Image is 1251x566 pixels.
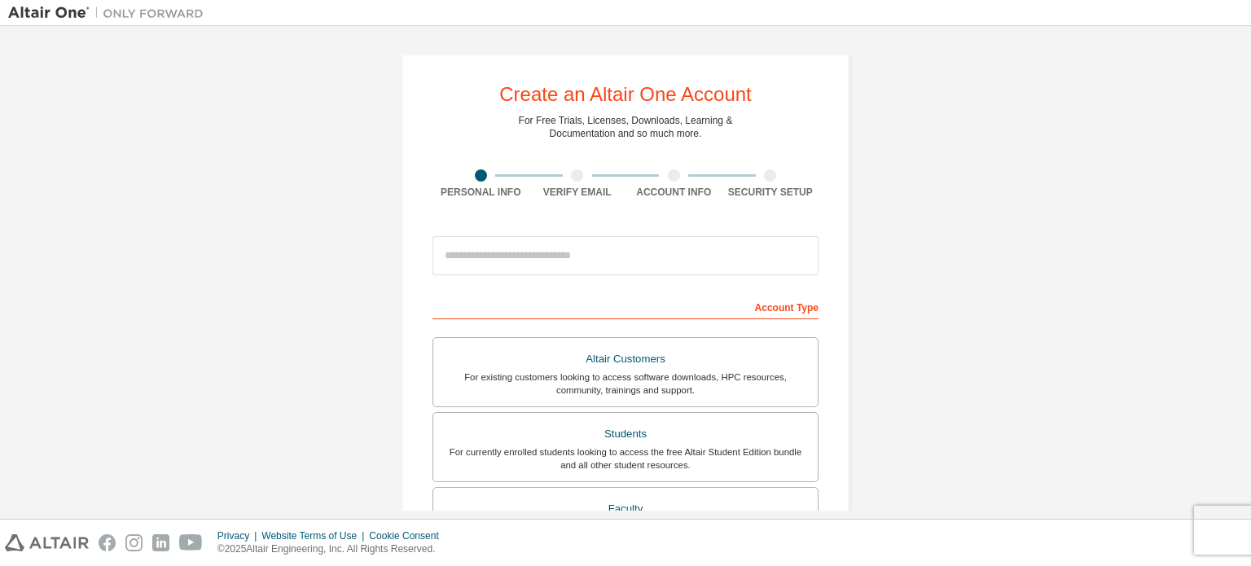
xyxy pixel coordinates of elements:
div: Cookie Consent [369,529,448,542]
div: Create an Altair One Account [499,85,752,104]
img: youtube.svg [179,534,203,551]
img: linkedin.svg [152,534,169,551]
div: Privacy [217,529,261,542]
div: Personal Info [432,186,529,199]
div: Security Setup [722,186,819,199]
p: © 2025 Altair Engineering, Inc. All Rights Reserved. [217,542,449,556]
img: facebook.svg [99,534,116,551]
img: altair_logo.svg [5,534,89,551]
div: Students [443,423,808,445]
img: instagram.svg [125,534,143,551]
div: Account Info [625,186,722,199]
div: For Free Trials, Licenses, Downloads, Learning & Documentation and so much more. [519,114,733,140]
div: Website Terms of Use [261,529,369,542]
div: For existing customers looking to access software downloads, HPC resources, community, trainings ... [443,371,808,397]
div: Account Type [432,293,819,319]
img: Altair One [8,5,212,21]
div: Altair Customers [443,348,808,371]
div: Faculty [443,498,808,520]
div: For currently enrolled students looking to access the free Altair Student Edition bundle and all ... [443,445,808,472]
div: Verify Email [529,186,626,199]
